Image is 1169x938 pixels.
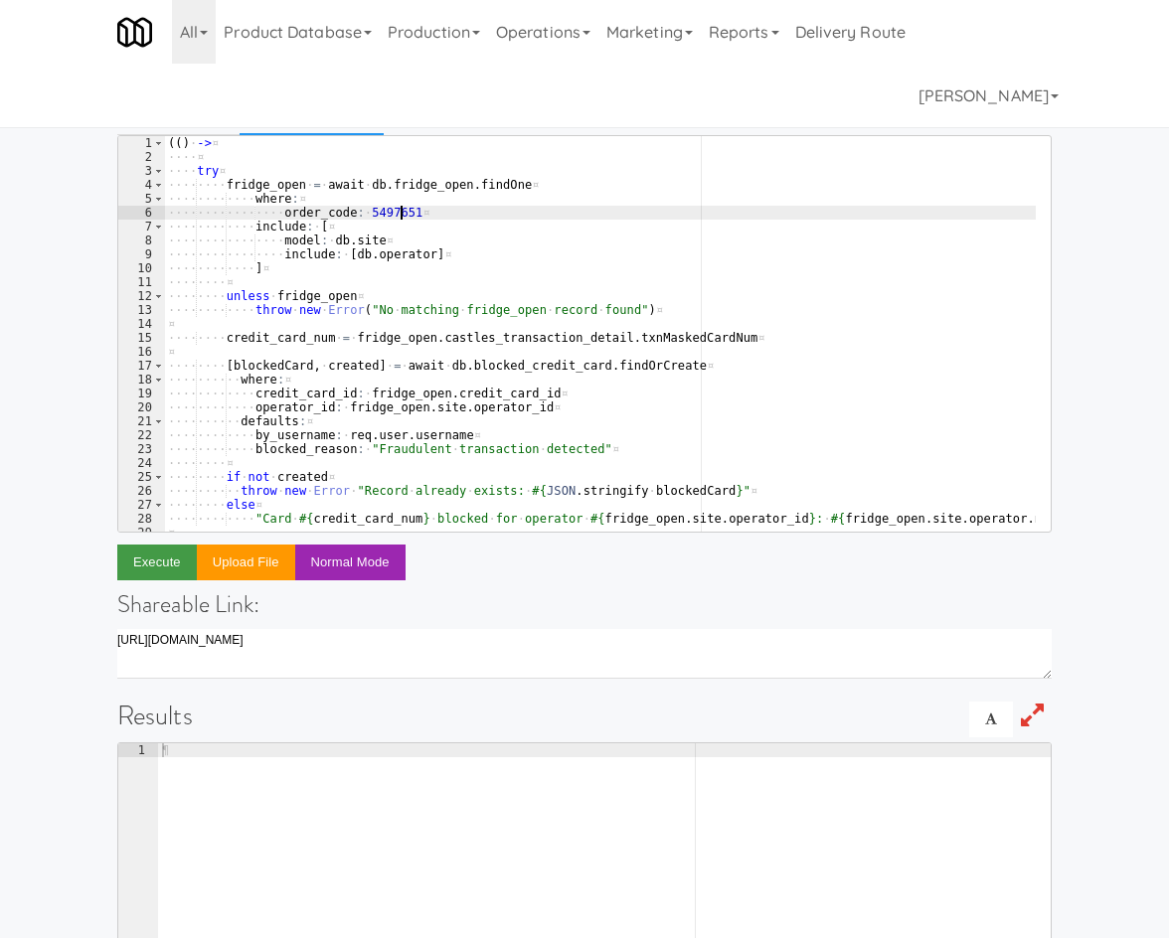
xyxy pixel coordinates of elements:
div: 8 [118,234,165,247]
div: 5 [118,192,165,206]
div: 3 [118,164,165,178]
button: Upload file [197,545,295,580]
div: 22 [118,428,165,442]
div: 20 [118,400,165,414]
img: Micromart [117,15,152,50]
div: 11 [118,275,165,289]
div: 9 [118,247,165,261]
div: 12 [118,289,165,303]
div: 2 [118,150,165,164]
div: 14 [118,317,165,331]
button: Execute [117,545,197,580]
div: 13 [118,303,165,317]
div: 18 [118,373,165,387]
div: 17 [118,359,165,373]
div: 21 [118,414,165,428]
div: 28 [118,512,165,526]
div: 19 [118,387,165,400]
div: 29 [118,526,165,540]
div: 16 [118,345,165,359]
div: 27 [118,498,165,512]
div: 26 [118,484,165,498]
div: 1 [118,743,158,757]
textarea: [URL][DOMAIN_NAME] [117,629,1052,679]
div: 10 [118,261,165,275]
h4: Shareable Link: [117,591,1052,617]
div: 1 [118,136,165,150]
div: 6 [118,206,165,220]
div: 7 [118,220,165,234]
a: [PERSON_NAME] [911,64,1067,127]
div: 15 [118,331,165,345]
div: 4 [118,178,165,192]
div: 23 [118,442,165,456]
div: 25 [118,470,165,484]
h1: Results [117,702,1052,730]
div: 24 [118,456,165,470]
button: Normal Mode [295,545,406,580]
